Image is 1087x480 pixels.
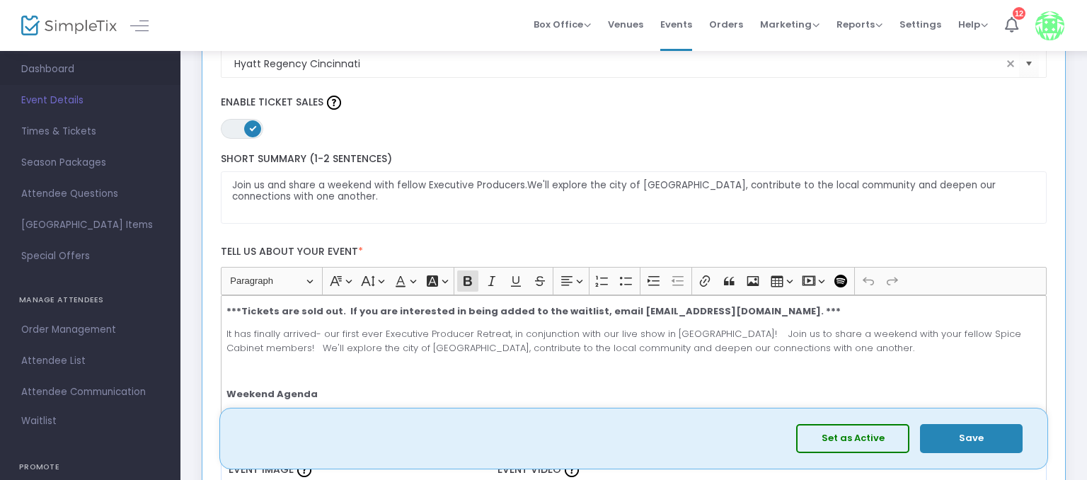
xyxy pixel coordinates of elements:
span: [GEOGRAPHIC_DATA] Items [21,216,159,234]
span: Waitlist [21,414,57,428]
button: Paragraph [224,270,319,292]
div: Rich Text Editor, main [221,295,1047,437]
span: Event Image [229,462,294,476]
h4: MANAGE ATTENDEES [19,286,161,314]
strong: Weekend Agenda [226,387,318,401]
span: Special Offers [21,247,159,265]
p: It has finally arrived- our first ever Executive Producer Retreat, in conjunction with our live s... [226,327,1040,355]
span: Times & Tickets [21,122,159,141]
img: question-mark [565,463,579,477]
strong: ***Tickets are sold out. If you are interested in being added to the waitlist, email [EMAIL_ADDRE... [226,304,841,318]
span: Venues [608,6,643,42]
button: Set as Active [796,424,909,453]
span: Orders [709,6,743,42]
span: Season Packages [21,154,159,172]
span: Order Management [21,321,159,339]
span: Attendee List [21,352,159,370]
button: Select [1019,50,1039,79]
div: Editor toolbar [221,267,1047,295]
span: clear [1002,55,1019,72]
span: Box Office [534,18,591,31]
span: Attendee Questions [21,185,159,203]
button: Save [920,424,1023,453]
span: Reports [836,18,882,31]
span: Event Details [21,91,159,110]
span: Marketing [760,18,819,31]
span: Events [660,6,692,42]
span: Help [958,18,988,31]
img: question-mark [327,96,341,110]
span: Settings [899,6,941,42]
span: Dashboard [21,60,159,79]
span: ON [249,125,256,132]
span: Short Summary (1-2 Sentences) [221,152,392,166]
span: Event Video [498,462,561,476]
div: 12 [1013,7,1025,20]
input: Select Venue [234,57,1003,72]
label: Tell us about your event [214,238,1054,267]
span: Paragraph [230,273,304,290]
span: Attendee Communication [21,383,159,401]
img: question-mark [297,463,311,477]
label: Enable Ticket Sales [221,92,1047,113]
